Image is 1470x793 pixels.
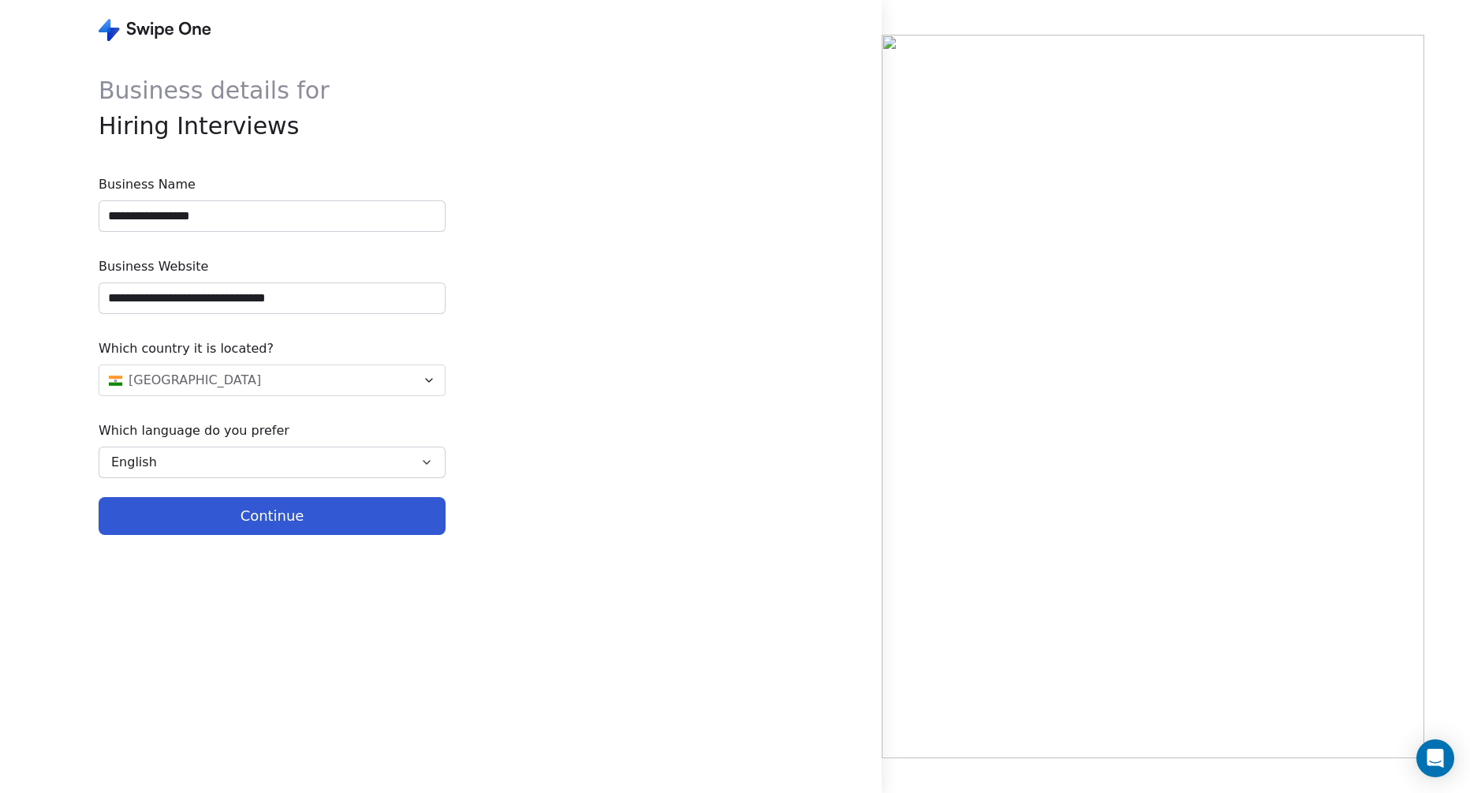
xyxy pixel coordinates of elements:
span: [GEOGRAPHIC_DATA] [129,371,261,390]
span: Hiring Interviews [99,112,299,140]
button: Continue [99,497,446,535]
span: English [111,453,157,472]
span: Which language do you prefer [99,421,446,440]
span: Business details for [99,73,446,144]
span: Business Name [99,175,446,194]
span: Business Website [99,257,446,276]
span: Which country it is located? [99,339,446,358]
div: Open Intercom Messenger [1416,739,1454,777]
